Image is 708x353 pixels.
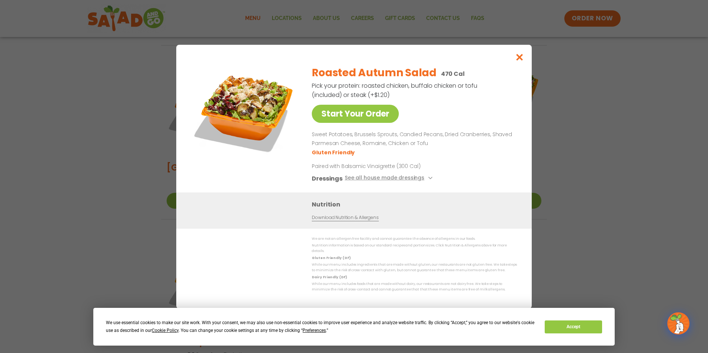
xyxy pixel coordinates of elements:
[312,281,517,293] p: While our menu includes foods that are made without dairy, our restaurants are not dairy free. We...
[312,130,514,148] p: Sweet Potatoes, Brussels Sprouts, Candied Pecans, Dried Cranberries, Shaved Parmesan Cheese, Roma...
[312,148,356,156] li: Gluten Friendly
[345,174,435,183] button: See all house made dressings
[508,45,532,70] button: Close modal
[312,105,399,123] a: Start Your Order
[668,313,689,334] img: wpChatIcon
[441,69,465,78] p: 470 Cal
[193,60,297,163] img: Featured product photo for Roasted Autumn Salad
[312,81,478,100] p: Pick your protein: roasted chicken, buffalo chicken or tofu (included) or steak (+$1.20)
[312,199,521,209] h3: Nutrition
[312,243,517,254] p: Nutrition information is based on our standard recipes and portion sizes. Click Nutrition & Aller...
[312,65,436,81] h2: Roasted Autumn Salad
[312,236,517,242] p: We are not an allergen free facility and cannot guarantee the absence of allergens in our foods.
[312,262,517,273] p: While our menu includes ingredients that are made without gluten, our restaurants are not gluten ...
[303,328,326,333] span: Preferences
[312,255,350,260] strong: Gluten Friendly (GF)
[106,319,536,334] div: We use essential cookies to make our site work. With your consent, we may also use non-essential ...
[312,275,347,279] strong: Dairy Friendly (DF)
[312,214,378,221] a: Download Nutrition & Allergens
[93,308,615,346] div: Cookie Consent Prompt
[312,162,449,170] p: Paired with Balsamic Vinaigrette (300 Cal)
[152,328,178,333] span: Cookie Policy
[545,320,602,333] button: Accept
[312,174,343,183] h3: Dressings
